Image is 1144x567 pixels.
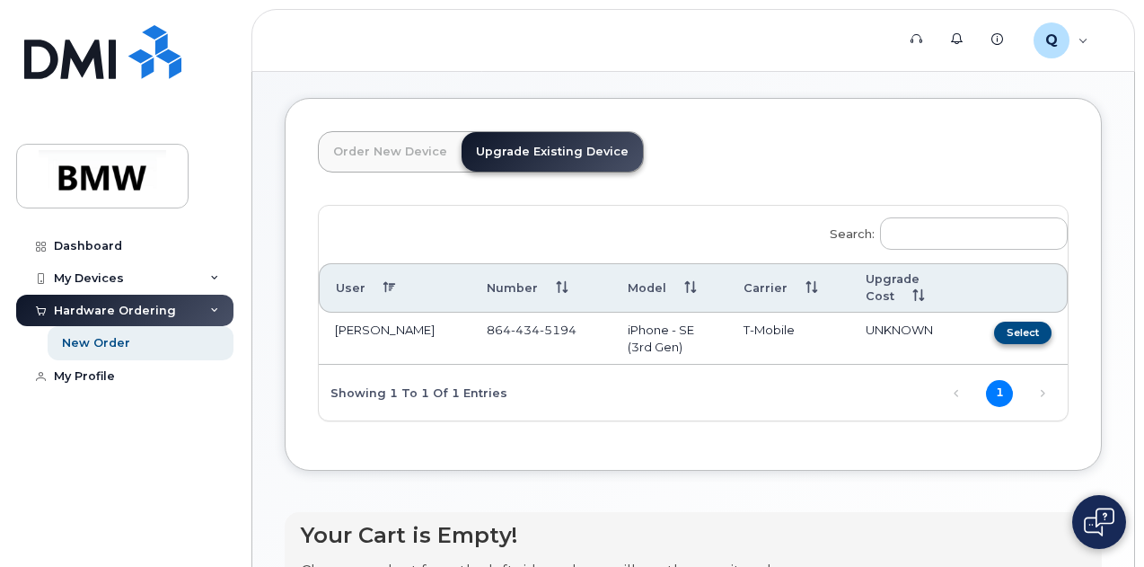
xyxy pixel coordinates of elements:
td: T-Mobile [727,313,849,365]
th: Model: activate to sort column ascending [612,263,727,314]
a: Upgrade Existing Device [462,132,643,172]
a: 1 [986,380,1013,407]
a: Previous [943,380,970,407]
div: QTE4969 [1021,22,1101,58]
th: Upgrade Cost: activate to sort column ascending [849,263,965,314]
th: User: activate to sort column descending [319,263,471,314]
th: Number: activate to sort column ascending [471,263,612,314]
span: 434 [511,323,540,337]
div: Showing 1 to 1 of 1 entries [319,377,507,407]
span: UNKNOWN [866,323,933,337]
input: Search: [880,217,1068,250]
h4: Your Cart is Empty! [301,523,804,547]
button: Select [994,322,1052,344]
span: Q [1045,30,1058,51]
th: Carrier: activate to sort column ascending [727,263,849,314]
img: Open chat [1084,508,1114,536]
span: 5194 [540,323,576,337]
a: Next [1029,380,1056,407]
td: iPhone - SE (3rd Gen) [612,313,727,365]
a: Order New Device [319,132,462,172]
td: [PERSON_NAME] [319,313,471,365]
label: Search: [818,206,1068,256]
span: 864 [487,323,576,337]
